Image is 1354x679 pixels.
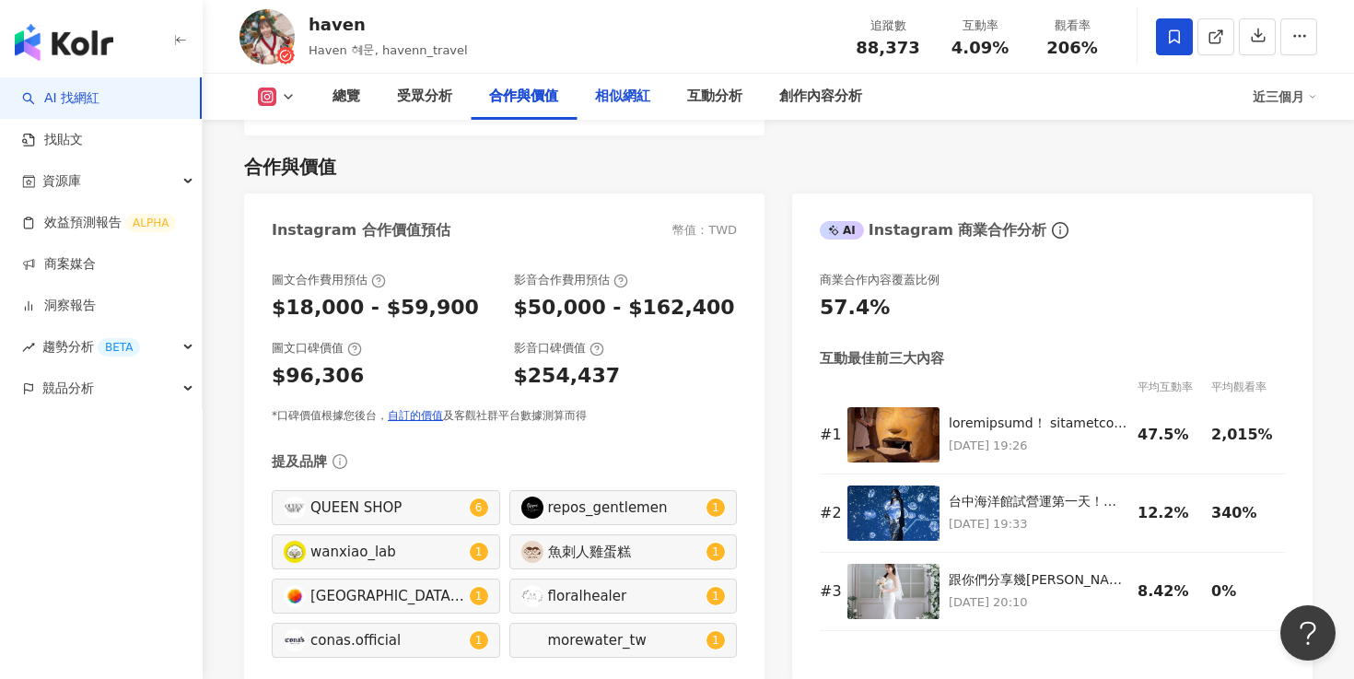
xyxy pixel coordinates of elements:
[1253,82,1317,111] div: 近三個月
[330,451,350,472] span: info-circle
[470,498,488,517] sup: 6
[820,581,838,602] div: # 3
[310,630,465,650] div: conas.official
[521,541,543,563] img: KOL Avatar
[310,542,465,562] div: wanxiao_lab
[712,634,719,647] span: 1
[475,634,483,647] span: 1
[284,541,306,563] img: KOL Avatar
[820,221,864,240] div: AI
[22,255,96,274] a: 商案媒合
[1138,581,1202,602] div: 8.42%
[310,586,465,606] div: [GEOGRAPHIC_DATA]|[GEOGRAPHIC_DATA] Open Possible|taiwanmobile_official
[310,498,465,518] div: QUEEN SHOP
[820,425,838,445] div: # 1
[1046,39,1098,57] span: 206%
[1211,425,1276,445] div: 2,015%
[949,571,1128,590] div: 跟你們分享幾[PERSON_NAME]漂亮婚紗照👰 成品真的太滿意～喜歡這種韓韓的感覺～ 而且不想出去曬太陽，我兩套都在棚內拍 非常舒適 非常優雅😌 🤍每個環節都太讚，才有美美的我🤍 婚紗 @m...
[820,503,838,523] div: # 2
[284,497,306,519] img: KOL Avatar
[470,631,488,650] sup: 1
[712,501,719,514] span: 1
[470,543,488,561] sup: 1
[272,452,327,472] div: 提及品牌
[706,498,725,517] sup: 1
[397,86,452,108] div: 受眾分析
[706,631,725,650] sup: 1
[548,498,703,518] div: repos_gentlemen
[548,542,703,562] div: 魚刺人雞蛋糕
[847,486,940,541] img: 台中海洋館試營運第一天！🌊🐟 剛好暑假期間人潮很多 第一場10:00停車位就不夠🚗 可以停到旁邊的梧棲漁港停車場 費用都是50/次 整體來說以魚類居多 另外還有水母和企鵝🐧 比較特別的是視角的設...
[949,436,1128,456] p: [DATE] 19:26
[272,408,737,424] div: *口碑價值根據您後台， 及客觀社群平台數據測算而得
[22,89,99,108] a: searchAI 找網紅
[272,220,450,240] div: Instagram 合作價值預估
[475,590,483,603] span: 1
[475,501,483,514] span: 6
[475,545,483,558] span: 1
[687,86,742,108] div: 互動分析
[98,338,140,357] div: BETA
[672,222,737,239] div: 幣值：TWD
[712,590,719,603] span: 1
[284,585,306,607] img: KOL Avatar
[820,272,940,288] div: 商業合作內容覆蓋比例
[42,326,140,368] span: 趨勢分析
[244,154,336,180] div: 合作與價值
[1211,581,1276,602] div: 0%
[949,493,1128,511] div: 台中海洋館試營運第一天！🌊🐟 剛好暑假期間人潮很多 第一場10:00停車位就不夠🚗 可以停到旁邊的[GEOGRAPHIC_DATA]漁港停車場 費用都是50/次 整體來說以魚類居多 另外還有水母...
[1280,605,1336,661] iframe: Help Scout Beacon - Open
[272,272,386,288] div: 圖文合作費用預估
[521,629,543,651] img: KOL Avatar
[706,543,725,561] sup: 1
[706,587,725,605] sup: 1
[272,294,479,322] div: $18,000 - $59,900
[514,294,735,322] div: $50,000 - $162,400
[22,297,96,315] a: 洞察報告
[1049,219,1071,241] span: info-circle
[548,586,703,606] div: floralhealer
[1138,378,1211,396] div: 平均互動率
[284,629,306,651] img: KOL Avatar
[847,564,940,619] img: 跟你們分享幾張漂亮婚紗照👰 成品真的太滿意～喜歡這種韓韓的感覺～ 而且不想出去曬太陽，我兩套都在棚內拍 非常舒適 非常優雅😌 🤍每個環節都太讚，才有美美的我🤍 婚紗 @mydear_weddin...
[949,592,1128,613] p: [DATE] 20:10
[949,415,1128,433] div: loremipsumd！ sitametcons🕵️‍♀️ adipiscingeli👀 seddoeiusm～～ temporincididuntut laboree，dolorema ali...
[951,39,1009,57] span: 4.09%
[1138,425,1202,445] div: 47.5%
[820,294,890,322] div: 57.4%
[847,407,940,462] img: 現在的密室逃脫都好厲害！ 這次跟朋友變身考古探員🕵️‍♀️ 要走進古埃及破壞荷魯斯之眼👀 整個遊戲過程非常好玩～～ 不同於以往的密室逃脫大部分是紙上解謎 這裡以互動為主，還有很多大型機關 謎題量...
[712,545,719,558] span: 1
[548,630,703,650] div: morewater_tw
[1037,17,1107,35] div: 觀看率
[1211,503,1276,523] div: 340%
[42,160,81,202] span: 資源庫
[820,220,1046,240] div: Instagram 商業合作分析
[949,514,1128,534] p: [DATE] 19:33
[1211,378,1285,396] div: 平均觀看率
[521,585,543,607] img: KOL Avatar
[15,24,113,61] img: logo
[489,86,558,108] div: 合作與價值
[514,362,621,391] div: $254,437
[22,131,83,149] a: 找貼文
[853,17,923,35] div: 追蹤數
[22,341,35,354] span: rise
[1138,503,1202,523] div: 12.2%
[470,587,488,605] sup: 1
[272,362,364,391] div: $96,306
[272,340,362,357] div: 圖文口碑價值
[514,272,628,288] div: 影音合作費用預估
[333,86,360,108] div: 總覽
[820,349,944,369] div: 互動最佳前三大內容
[42,368,94,409] span: 競品分析
[309,13,468,36] div: haven
[388,409,443,422] a: 自訂的價值
[779,86,862,108] div: 創作內容分析
[521,497,543,519] img: KOL Avatar
[239,9,295,64] img: KOL Avatar
[856,38,919,57] span: 88,373
[595,86,650,108] div: 相似網紅
[945,17,1015,35] div: 互動率
[309,43,468,57] span: Haven 혜문, havenn_travel
[514,340,604,357] div: 影音口碑價值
